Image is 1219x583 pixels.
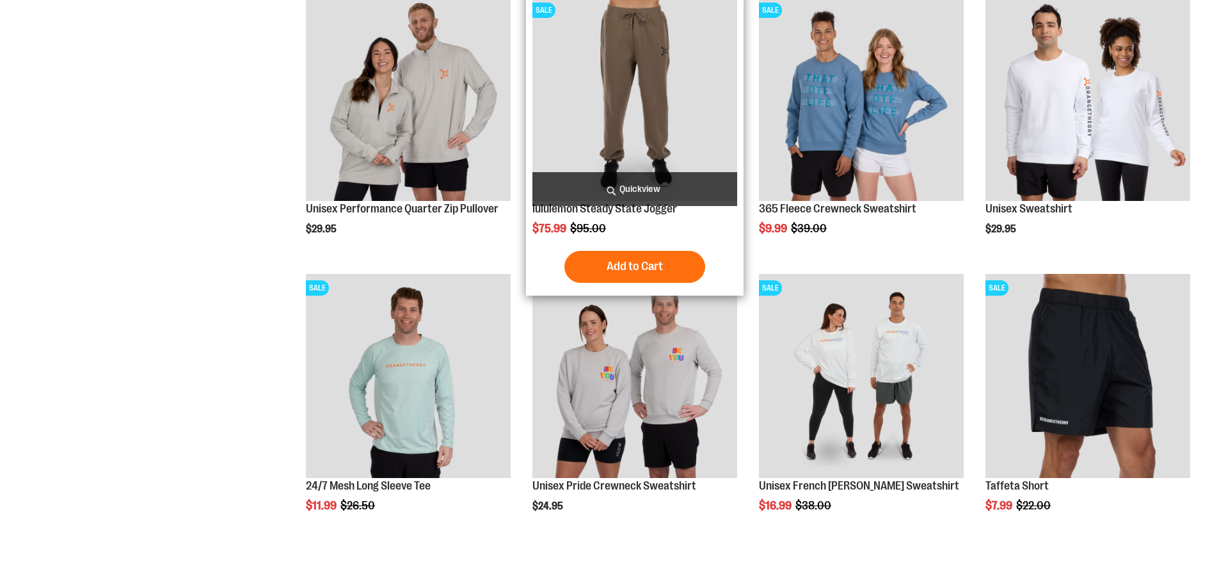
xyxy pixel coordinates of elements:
[532,222,568,235] span: $75.99
[532,479,696,492] a: Unisex Pride Crewneck Sweatshirt
[532,274,737,479] img: Unisex Pride Crewneck Sweatshirt
[306,202,498,215] a: Unisex Performance Quarter Zip Pullover
[607,259,663,273] span: Add to Cart
[1016,499,1053,512] span: $22.00
[753,268,970,545] div: product
[759,499,793,512] span: $16.99
[985,202,1072,215] a: Unisex Sweatshirt
[791,222,829,235] span: $39.00
[306,274,511,479] img: Main Image of 1457095
[564,251,705,283] button: Add to Cart
[532,202,677,215] a: lululemon Steady State Jogger
[759,202,916,215] a: 365 Fleece Crewneck Sweatshirt
[795,499,833,512] span: $38.00
[299,268,517,545] div: product
[985,223,1018,235] span: $29.95
[985,280,1008,296] span: SALE
[759,222,789,235] span: $9.99
[306,499,339,512] span: $11.99
[306,274,511,481] a: Main Image of 1457095SALE
[985,499,1014,512] span: $7.99
[985,479,1049,492] a: Taffeta Short
[985,274,1190,481] a: Product image for Taffeta ShortSALE
[759,280,782,296] span: SALE
[526,268,744,545] div: product
[759,3,782,18] span: SALE
[570,222,608,235] span: $95.00
[306,223,339,235] span: $29.95
[979,268,1197,545] div: product
[759,274,964,479] img: Unisex French Terry Crewneck Sweatshirt primary image
[306,280,329,296] span: SALE
[306,479,431,492] a: 24/7 Mesh Long Sleeve Tee
[532,500,565,512] span: $24.95
[532,3,555,18] span: SALE
[532,274,737,481] a: Unisex Pride Crewneck SweatshirtNEW
[759,274,964,481] a: Unisex French Terry Crewneck Sweatshirt primary imageSALE
[532,172,737,206] a: Quickview
[759,479,959,492] a: Unisex French [PERSON_NAME] Sweatshirt
[985,274,1190,479] img: Product image for Taffeta Short
[340,499,377,512] span: $26.50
